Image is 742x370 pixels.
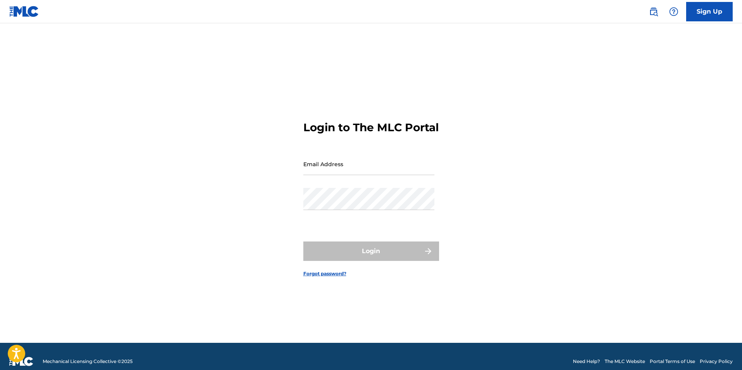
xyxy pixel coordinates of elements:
a: Sign Up [686,2,733,21]
a: Need Help? [573,358,600,365]
iframe: Chat Widget [703,333,742,370]
h3: Login to The MLC Portal [303,121,439,134]
span: Mechanical Licensing Collective © 2025 [43,358,133,365]
a: Public Search [646,4,661,19]
div: Help [666,4,681,19]
a: Privacy Policy [700,358,733,365]
a: The MLC Website [605,358,645,365]
img: search [649,7,658,16]
img: logo [9,357,33,366]
img: MLC Logo [9,6,39,17]
img: help [669,7,678,16]
a: Portal Terms of Use [650,358,695,365]
a: Forgot password? [303,270,346,277]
